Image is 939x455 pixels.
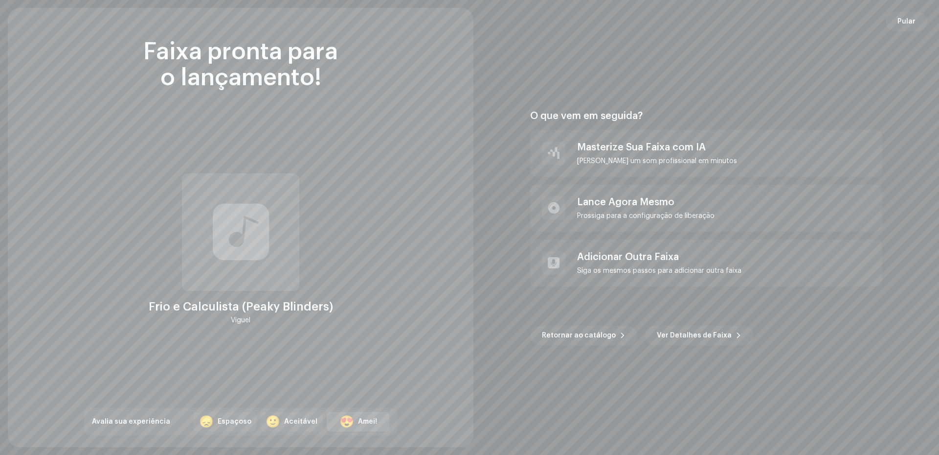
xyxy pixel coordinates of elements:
[577,251,741,263] div: Adicionar Outra Faixa
[886,12,927,31] button: Pular
[92,418,170,425] span: Avalia sua experiência
[577,157,737,165] div: [PERSON_NAME] um som profissional em minutos
[218,418,251,425] font: Espaçoso
[577,267,741,275] div: Siga os mesmos passos para adicionar outra faixa
[358,417,377,427] div: Amei!
[577,196,715,208] div: Lance Agora Mesmo
[897,12,916,31] span: Pular
[530,130,882,177] re-a-post-create-item: Masterize Sua Faixa com IA
[339,416,354,428] font: 😍
[577,142,737,153] div: Masterize Sua Faixa com IA
[577,212,715,220] div: Prossiga para a configuração de liberação
[199,416,214,428] font: 😞
[284,417,317,427] div: Aceitável
[530,239,882,287] re-a-post-create-item: Adicionar Outra Faixa
[530,110,882,122] div: O que vem em seguida?
[84,39,397,91] div: Faixa pronta para o lançamento!
[657,326,732,345] span: Ver Detalhes de Faixa
[542,326,616,345] span: Retornar ao catálogo
[530,185,882,232] re-a-post-create-item: Lance Agora Mesmo
[266,416,280,428] font: 🙂
[149,301,333,312] font: Frio e Calculista (Peaky Blinders)
[530,326,637,345] button: Retornar ao catálogo
[645,326,753,345] button: Ver Detalhes de Faixa
[231,317,250,324] font: Viguel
